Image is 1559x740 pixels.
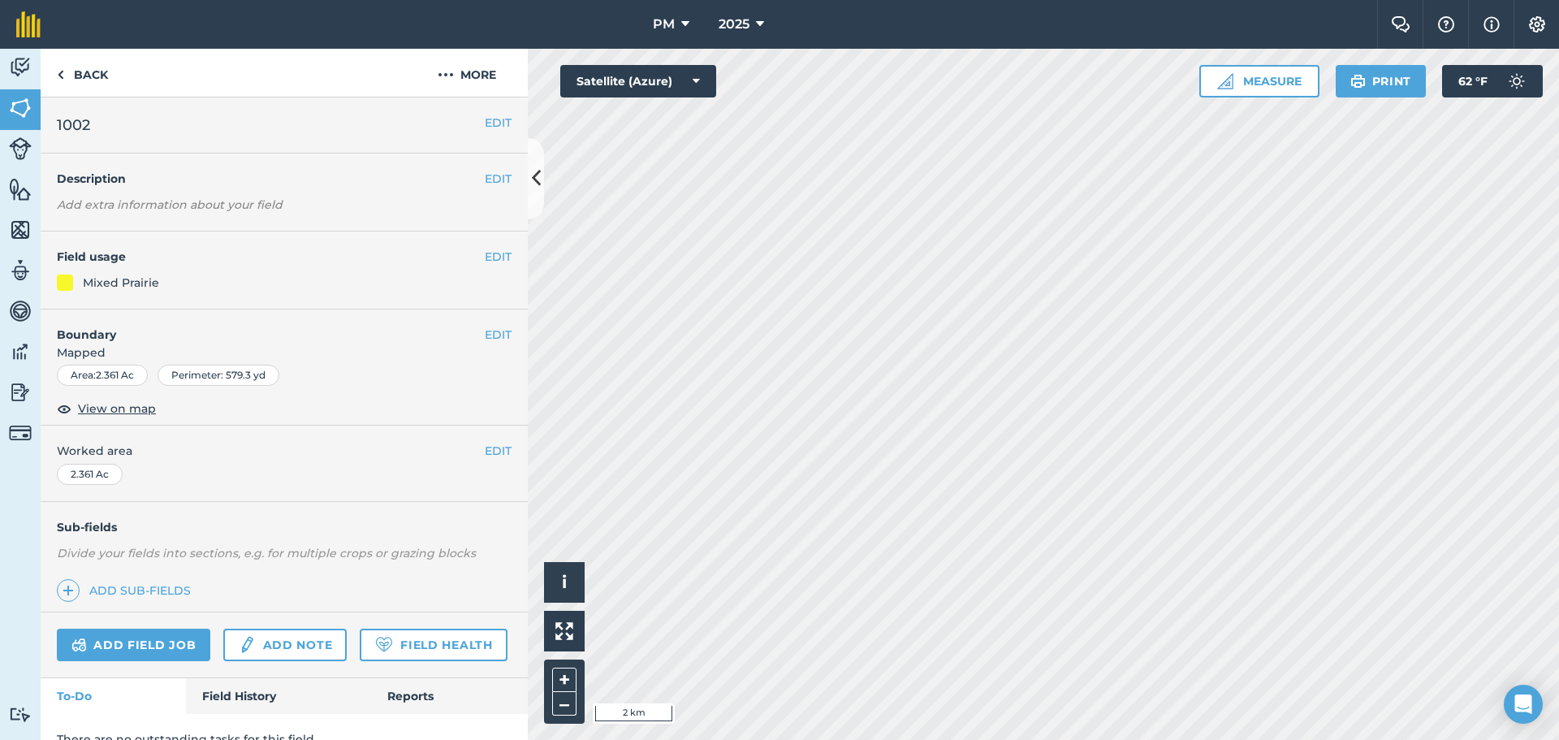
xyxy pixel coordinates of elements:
img: svg+xml;base64,PD94bWwgdmVyc2lvbj0iMS4wIiBlbmNvZGluZz0idXRmLTgiPz4KPCEtLSBHZW5lcmF0b3I6IEFkb2JlIE... [9,55,32,80]
button: EDIT [485,170,512,188]
button: i [544,562,585,603]
h4: Boundary [41,309,485,344]
img: svg+xml;base64,PHN2ZyB4bWxucz0iaHR0cDovL3d3dy53My5vcmcvMjAwMC9zdmciIHdpZHRoPSI1NiIgaGVpZ2h0PSI2MC... [9,218,32,242]
img: svg+xml;base64,PD94bWwgdmVyc2lvbj0iMS4wIiBlbmNvZGluZz0idXRmLTgiPz4KPCEtLSBHZW5lcmF0b3I6IEFkb2JlIE... [71,635,87,655]
img: svg+xml;base64,PHN2ZyB4bWxucz0iaHR0cDovL3d3dy53My5vcmcvMjAwMC9zdmciIHdpZHRoPSIxNCIgaGVpZ2h0PSIyNC... [63,581,74,600]
span: 62 ° F [1458,65,1488,97]
img: Ruler icon [1217,73,1233,89]
h4: Sub-fields [41,518,528,536]
a: Field Health [360,629,507,661]
a: Add field job [57,629,210,661]
h4: Description [57,170,512,188]
button: More [406,49,528,97]
h4: Field usage [57,248,485,266]
img: Four arrows, one pointing top left, one top right, one bottom right and the last bottom left [555,622,573,640]
img: A question mark icon [1436,16,1456,32]
a: Back [41,49,124,97]
button: Satellite (Azure) [560,65,716,97]
span: PM [653,15,675,34]
button: EDIT [485,248,512,266]
button: EDIT [485,442,512,460]
img: svg+xml;base64,PD94bWwgdmVyc2lvbj0iMS4wIiBlbmNvZGluZz0idXRmLTgiPz4KPCEtLSBHZW5lcmF0b3I6IEFkb2JlIE... [9,340,32,364]
span: i [562,572,567,592]
a: Add note [223,629,347,661]
img: svg+xml;base64,PHN2ZyB4bWxucz0iaHR0cDovL3d3dy53My5vcmcvMjAwMC9zdmciIHdpZHRoPSI1NiIgaGVpZ2h0PSI2MC... [9,177,32,201]
em: Add extra information about your field [57,197,283,212]
img: svg+xml;base64,PHN2ZyB4bWxucz0iaHR0cDovL3d3dy53My5vcmcvMjAwMC9zdmciIHdpZHRoPSIxOSIgaGVpZ2h0PSIyNC... [1350,71,1366,91]
img: svg+xml;base64,PD94bWwgdmVyc2lvbj0iMS4wIiBlbmNvZGluZz0idXRmLTgiPz4KPCEtLSBHZW5lcmF0b3I6IEFkb2JlIE... [238,635,256,655]
img: svg+xml;base64,PHN2ZyB4bWxucz0iaHR0cDovL3d3dy53My5vcmcvMjAwMC9zdmciIHdpZHRoPSI1NiIgaGVpZ2h0PSI2MC... [9,96,32,120]
img: svg+xml;base64,PD94bWwgdmVyc2lvbj0iMS4wIiBlbmNvZGluZz0idXRmLTgiPz4KPCEtLSBHZW5lcmF0b3I6IEFkb2JlIE... [9,422,32,444]
span: 1002 [57,114,90,136]
img: A cog icon [1527,16,1547,32]
img: fieldmargin Logo [16,11,41,37]
div: Open Intercom Messenger [1504,685,1543,724]
a: Field History [186,678,370,714]
button: + [552,668,577,692]
img: svg+xml;base64,PD94bWwgdmVyc2lvbj0iMS4wIiBlbmNvZGluZz0idXRmLTgiPz4KPCEtLSBHZW5lcmF0b3I6IEFkb2JlIE... [1501,65,1533,97]
button: EDIT [485,114,512,132]
img: svg+xml;base64,PD94bWwgdmVyc2lvbj0iMS4wIiBlbmNvZGluZz0idXRmLTgiPz4KPCEtLSBHZW5lcmF0b3I6IEFkb2JlIE... [9,258,32,283]
span: View on map [78,400,156,418]
button: Print [1336,65,1427,97]
img: svg+xml;base64,PHN2ZyB4bWxucz0iaHR0cDovL3d3dy53My5vcmcvMjAwMC9zdmciIHdpZHRoPSIyMCIgaGVpZ2h0PSIyNC... [438,65,454,84]
span: 2025 [719,15,749,34]
div: Mixed Prairie [83,274,159,292]
img: svg+xml;base64,PD94bWwgdmVyc2lvbj0iMS4wIiBlbmNvZGluZz0idXRmLTgiPz4KPCEtLSBHZW5lcmF0b3I6IEFkb2JlIE... [9,380,32,405]
a: To-Do [41,678,186,714]
span: Worked area [57,442,512,460]
button: Measure [1199,65,1319,97]
img: svg+xml;base64,PD94bWwgdmVyc2lvbj0iMS4wIiBlbmNvZGluZz0idXRmLTgiPz4KPCEtLSBHZW5lcmF0b3I6IEFkb2JlIE... [9,707,32,722]
img: svg+xml;base64,PHN2ZyB4bWxucz0iaHR0cDovL3d3dy53My5vcmcvMjAwMC9zdmciIHdpZHRoPSIxNyIgaGVpZ2h0PSIxNy... [1483,15,1500,34]
img: svg+xml;base64,PD94bWwgdmVyc2lvbj0iMS4wIiBlbmNvZGluZz0idXRmLTgiPz4KPCEtLSBHZW5lcmF0b3I6IEFkb2JlIE... [9,137,32,160]
a: Reports [371,678,528,714]
img: svg+xml;base64,PHN2ZyB4bWxucz0iaHR0cDovL3d3dy53My5vcmcvMjAwMC9zdmciIHdpZHRoPSIxOCIgaGVpZ2h0PSIyNC... [57,399,71,418]
span: Mapped [41,344,528,361]
img: svg+xml;base64,PHN2ZyB4bWxucz0iaHR0cDovL3d3dy53My5vcmcvMjAwMC9zdmciIHdpZHRoPSI5IiBoZWlnaHQ9IjI0Ii... [57,65,64,84]
button: – [552,692,577,716]
div: Perimeter : 579.3 yd [158,365,279,386]
img: Two speech bubbles overlapping with the left bubble in the forefront [1391,16,1410,32]
img: svg+xml;base64,PD94bWwgdmVyc2lvbj0iMS4wIiBlbmNvZGluZz0idXRmLTgiPz4KPCEtLSBHZW5lcmF0b3I6IEFkb2JlIE... [9,299,32,323]
div: 2.361 Ac [57,464,123,485]
a: Add sub-fields [57,579,197,602]
em: Divide your fields into sections, e.g. for multiple crops or grazing blocks [57,546,476,560]
div: Area : 2.361 Ac [57,365,148,386]
button: 62 °F [1442,65,1543,97]
button: EDIT [485,326,512,344]
button: View on map [57,399,156,418]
